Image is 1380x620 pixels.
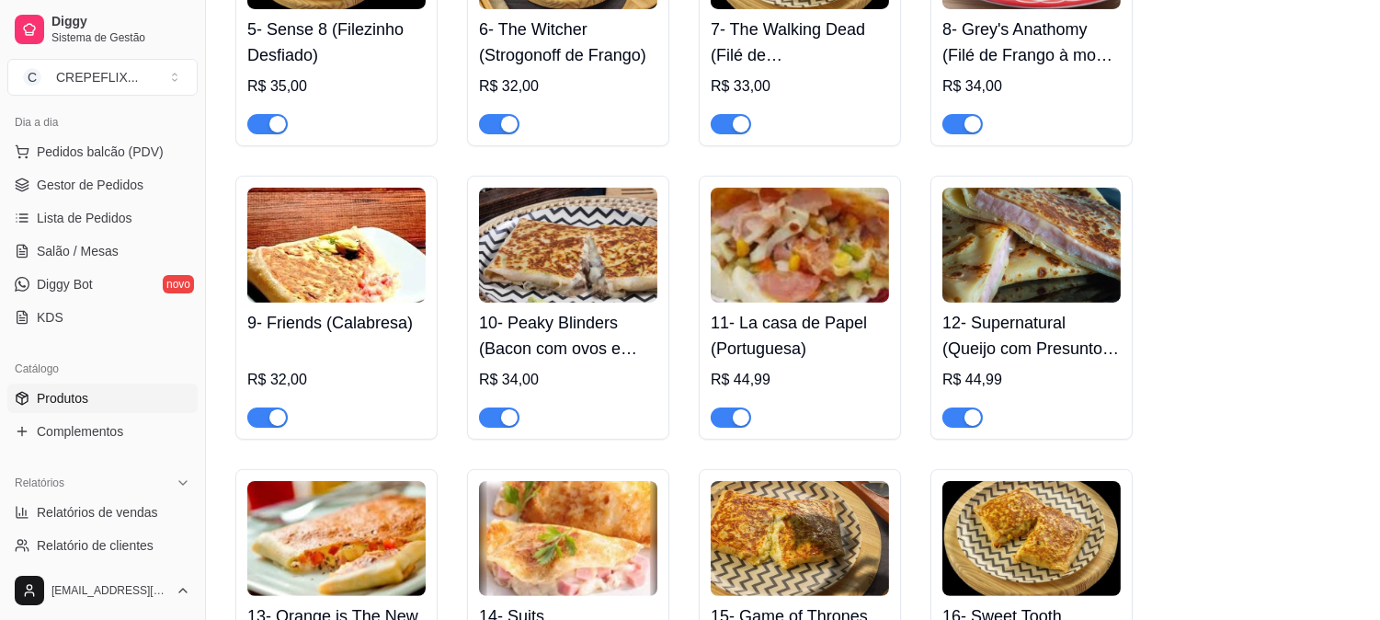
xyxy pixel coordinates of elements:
span: Relatórios [15,476,64,490]
img: product-image [247,481,426,596]
img: product-image [942,188,1121,303]
div: R$ 35,00 [247,75,426,98]
h4: 11- La casa de Papel (Portuguesa) [711,310,889,362]
h4: 5- Sense 8 (Filezinho Desfiado) [247,17,426,68]
div: CREPEFLIX ... [56,68,138,86]
div: R$ 34,00 [942,75,1121,98]
div: R$ 34,00 [479,369,657,391]
img: product-image [942,481,1121,596]
span: Complementos [37,422,123,441]
img: product-image [247,188,426,303]
img: product-image [711,481,889,596]
div: Dia a dia [7,108,198,137]
span: Relatório de clientes [37,536,154,555]
h4: 7- The Walking Dead (Filé de [PERSON_NAME]) [711,17,889,68]
a: KDS [7,303,198,332]
button: Select a team [7,59,198,96]
span: Pedidos balcão (PDV) [37,143,164,161]
a: Gestor de Pedidos [7,170,198,200]
a: Relatórios de vendas [7,498,198,527]
span: Produtos [37,389,88,408]
span: Diggy Bot [37,275,93,293]
h4: 6- The Witcher (Strogonoff de Frango) [479,17,657,68]
span: Sistema de Gestão [51,30,190,45]
a: Lista de Pedidos [7,203,198,233]
span: Diggy [51,14,190,30]
button: [EMAIL_ADDRESS][DOMAIN_NAME] [7,568,198,613]
div: R$ 32,00 [479,75,657,98]
div: R$ 44,99 [711,369,889,391]
img: product-image [711,188,889,303]
a: Relatório de clientes [7,531,198,560]
a: Diggy Botnovo [7,270,198,299]
div: Catálogo [7,354,198,384]
a: DiggySistema de Gestão [7,7,198,52]
span: Relatórios de vendas [37,503,158,522]
h4: 8- Grey's Anathomy (Filé de Frango à moda da casa) [942,17,1121,68]
span: KDS [37,308,63,327]
div: R$ 44,99 [942,369,1121,391]
span: Salão / Mesas [37,242,119,260]
img: product-image [479,481,657,596]
span: Lista de Pedidos [37,209,132,227]
a: Salão / Mesas [7,236,198,266]
h4: 12- Supernatural (Queijo com Presunto e Orégano) [942,310,1121,362]
h4: 10- Peaky Blinders (Bacon com ovos e queijo) [479,310,657,362]
div: R$ 32,00 [247,369,426,391]
img: product-image [479,188,657,303]
a: Produtos [7,384,198,413]
span: Gestor de Pedidos [37,176,143,194]
span: C [23,68,41,86]
button: Pedidos balcão (PDV) [7,137,198,166]
span: [EMAIL_ADDRESS][DOMAIN_NAME] [51,583,168,598]
a: Complementos [7,417,198,446]
h4: 9- Friends (Calabresa) [247,310,426,336]
div: R$ 33,00 [711,75,889,98]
